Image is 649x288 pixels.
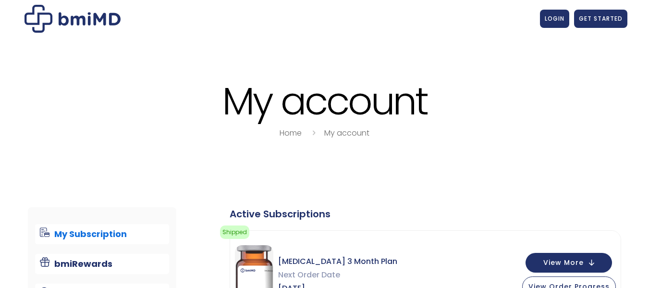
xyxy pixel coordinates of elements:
[230,207,621,221] div: Active Subscriptions
[35,224,169,244] a: My Subscription
[24,5,121,33] img: My account
[35,254,169,274] a: bmiRewards
[278,268,397,282] span: Next Order Date
[324,127,369,138] a: My account
[526,253,612,273] button: View More
[543,260,584,266] span: View More
[574,10,627,28] a: GET STARTED
[22,81,627,122] h1: My account
[579,14,623,23] span: GET STARTED
[540,10,569,28] a: LOGIN
[545,14,564,23] span: LOGIN
[220,225,249,239] span: Shipped
[278,255,397,268] span: [MEDICAL_DATA] 3 Month Plan
[280,127,302,138] a: Home
[308,127,319,138] i: breadcrumbs separator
